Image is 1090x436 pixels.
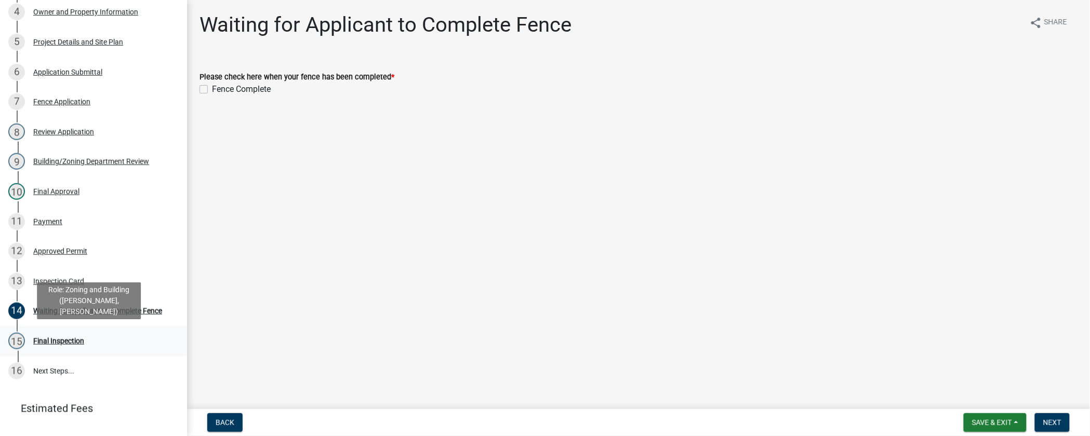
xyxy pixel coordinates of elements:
[33,158,149,165] div: Building/Zoning Department Review
[33,8,138,16] div: Owner and Property Information
[33,38,123,46] div: Project Details and Site Plan
[972,418,1012,427] span: Save & Exit
[8,398,170,419] a: Estimated Fees
[200,74,394,81] label: Please check here when your fence has been completed
[33,128,94,135] div: Review Application
[964,413,1027,432] button: Save & Exit
[8,34,25,50] div: 5
[8,213,25,230] div: 11
[33,337,84,345] div: Final Inspection
[1044,17,1067,29] span: Share
[1021,12,1075,33] button: shareShare
[1043,418,1061,427] span: Next
[33,278,84,285] div: Inspection Card
[33,218,62,225] div: Payment
[33,69,102,76] div: Application Submittal
[8,243,25,260] div: 12
[8,273,25,290] div: 13
[8,93,25,110] div: 7
[212,83,271,96] label: Fence Complete
[200,12,571,37] h1: Waiting for Applicant to Complete Fence
[33,307,162,315] div: Waiting for Applicant to Complete Fence
[8,64,25,80] div: 6
[33,98,90,105] div: Fence Application
[1030,17,1042,29] i: share
[8,333,25,349] div: 15
[33,188,79,195] div: Final Approval
[8,303,25,319] div: 14
[8,124,25,140] div: 8
[33,248,87,255] div: Approved Permit
[8,363,25,379] div: 16
[207,413,243,432] button: Back
[8,183,25,200] div: 10
[8,153,25,170] div: 9
[8,4,25,20] div: 4
[216,418,234,427] span: Back
[1035,413,1070,432] button: Next
[37,282,141,319] div: Role: Zoning and Building ([PERSON_NAME], [PERSON_NAME])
